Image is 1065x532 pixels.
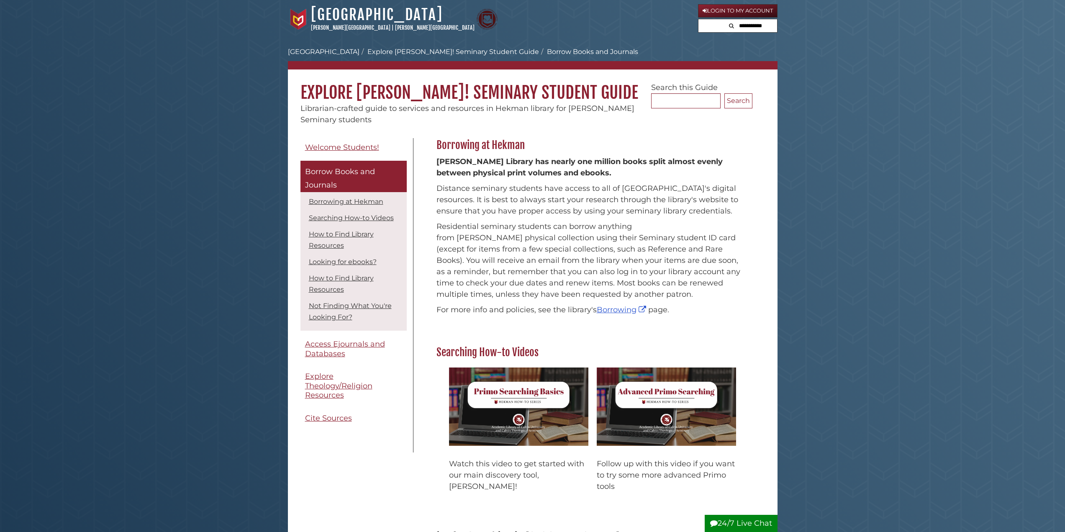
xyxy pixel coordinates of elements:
[726,19,737,31] button: Search
[288,48,359,56] a: [GEOGRAPHIC_DATA]
[288,47,778,69] nav: breadcrumb
[449,458,588,492] p: Watch this video to get started with our main discovery tool, [PERSON_NAME]!
[300,409,407,428] a: Cite Sources
[305,167,375,190] span: Borrow Books and Journals
[300,138,407,157] a: Welcome Students!
[300,367,407,405] a: Explore Theology/Religion Resources
[436,183,748,217] p: Distance seminary students have access to all of [GEOGRAPHIC_DATA]'s digital resources. It is bes...
[309,258,377,266] a: Looking for ebooks?
[288,69,778,103] h1: Explore [PERSON_NAME]! Seminary Student Guide
[300,138,407,432] div: Guide Pages
[305,372,372,400] span: Explore Theology/Religion Resources
[309,274,374,293] a: How to Find Library Resources
[724,93,752,108] button: Search
[305,339,385,358] span: Access Ejournals and Databases
[311,5,443,24] a: [GEOGRAPHIC_DATA]
[311,24,390,31] a: [PERSON_NAME][GEOGRAPHIC_DATA]
[395,24,475,31] a: [PERSON_NAME][GEOGRAPHIC_DATA]
[436,157,723,177] strong: [PERSON_NAME] Library has nearly one million books split almost evenly between physical print vol...
[436,221,748,300] p: Residential seminary students can borrow anything from [PERSON_NAME] physical collection using th...
[309,302,392,321] a: Not Finding What You're Looking For?
[698,4,778,18] a: Login to My Account
[432,139,752,152] h2: Borrowing at Hekman
[432,346,752,359] h2: Searching How-to Videos
[309,214,394,222] a: Searching How-to Videos
[300,335,407,363] a: Access Ejournals and Databases
[305,143,379,152] span: Welcome Students!
[392,24,394,31] span: |
[309,230,374,249] a: How to Find Library Resources
[288,9,309,30] img: Calvin University
[477,9,498,30] img: Calvin Theological Seminary
[309,198,383,206] a: Borrowing at Hekman
[300,104,634,124] span: Librarian-crafted guide to services and resources in Hekman library for [PERSON_NAME] Seminary st...
[705,515,778,532] button: 24/7 Live Chat
[729,23,734,28] i: Search
[597,458,736,492] p: Follow up with this video if you want to try some more advanced Primo tools
[539,47,638,57] li: Borrow Books and Journals
[597,305,648,314] a: Borrowing
[305,414,352,423] span: Cite Sources
[445,363,740,501] div: slideshow
[300,161,407,192] a: Borrow Books and Journals
[367,48,539,56] a: Explore [PERSON_NAME]! Seminary Student Guide
[436,304,748,316] p: For more info and policies, see the library's page.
